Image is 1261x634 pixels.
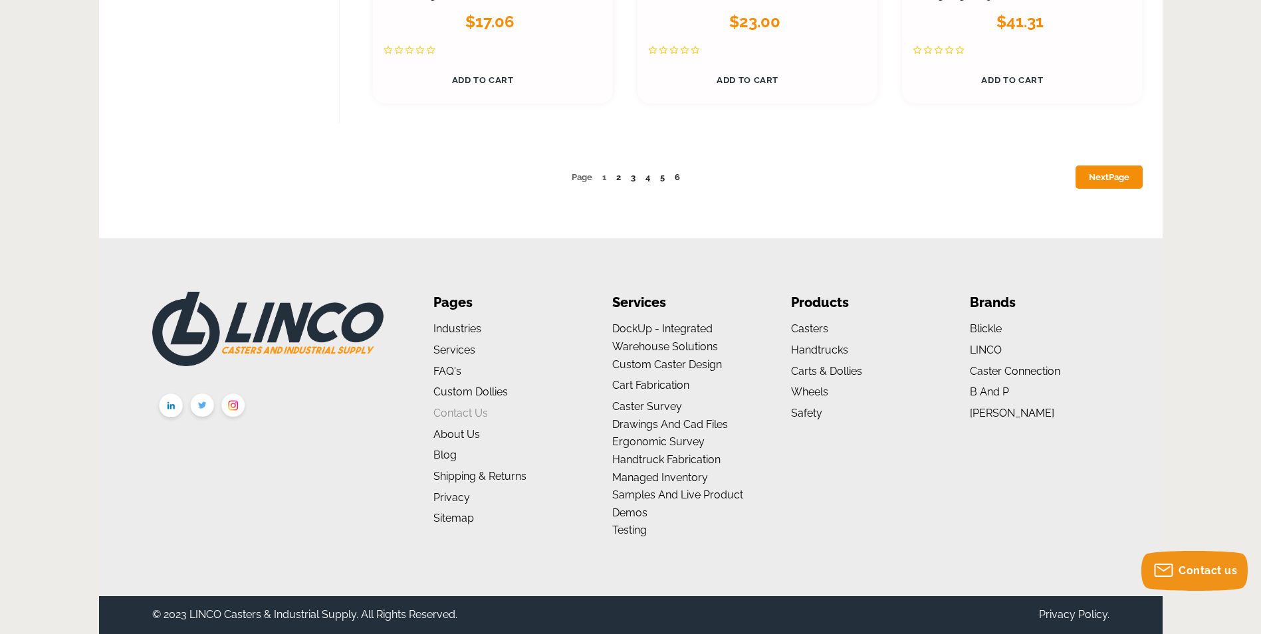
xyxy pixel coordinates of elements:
[612,322,718,353] a: DockUp - Integrated Warehouse Solutions
[602,172,606,182] span: 1
[612,379,689,391] a: Cart Fabrication
[970,344,1002,356] a: LINCO
[970,407,1054,419] a: [PERSON_NAME]
[612,292,751,314] li: Services
[612,418,728,431] a: Drawings and Cad Files
[465,12,515,31] span: $17.06
[791,365,862,377] a: Carts & Dollies
[152,292,384,366] img: LINCO CASTERS & INDUSTRIAL SUPPLY
[612,358,722,371] a: Custom Caster Design
[187,391,218,423] img: twitter.png
[660,172,665,182] a: 5
[791,407,822,419] a: Safety
[433,428,480,441] a: About us
[717,75,778,85] span: Add to Cart
[970,365,1060,377] a: Caster Connection
[572,172,592,182] span: Page
[1076,165,1143,189] a: NextPage
[970,385,1009,398] a: B and P
[616,172,621,182] a: 2
[612,471,708,484] a: Managed Inventory
[433,512,474,524] a: Sitemap
[981,75,1043,85] span: Add to Cart
[433,449,457,461] a: Blog
[433,407,488,419] a: Contact Us
[1039,608,1109,621] a: Privacy Policy.
[156,391,187,424] img: linkedin.png
[791,322,828,335] a: Casters
[433,470,526,482] a: Shipping & Returns
[970,322,1002,335] a: Blickle
[913,67,1111,93] a: Add to Cart
[675,172,680,182] a: 6
[645,172,650,182] a: 4
[612,488,743,519] a: Samples and Live Product Demos
[612,400,682,413] a: Caster Survey
[631,172,635,182] a: 3
[791,385,828,398] a: Wheels
[1179,564,1237,577] span: Contact us
[384,67,582,93] a: Add to Cart
[791,344,848,356] a: Handtrucks
[612,453,721,466] a: Handtruck Fabrication
[433,385,508,398] a: Custom Dollies
[433,365,461,377] a: FAQ's
[433,322,481,335] a: Industries
[1109,172,1129,182] span: Page
[218,391,249,423] img: instagram.png
[648,67,847,93] a: Add to Cart
[996,12,1044,31] span: $41.31
[433,292,572,314] li: Pages
[452,75,514,85] span: Add to Cart
[612,435,705,448] a: Ergonomic Survey
[433,344,475,356] a: Services
[152,606,457,624] div: © 2023 LINCO Casters & Industrial Supply. All Rights Reserved.
[970,292,1109,314] li: Brands
[1141,551,1248,591] button: Contact us
[791,292,930,314] li: Products
[433,491,470,504] a: Privacy
[729,12,780,31] span: $23.00
[612,524,647,536] a: Testing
